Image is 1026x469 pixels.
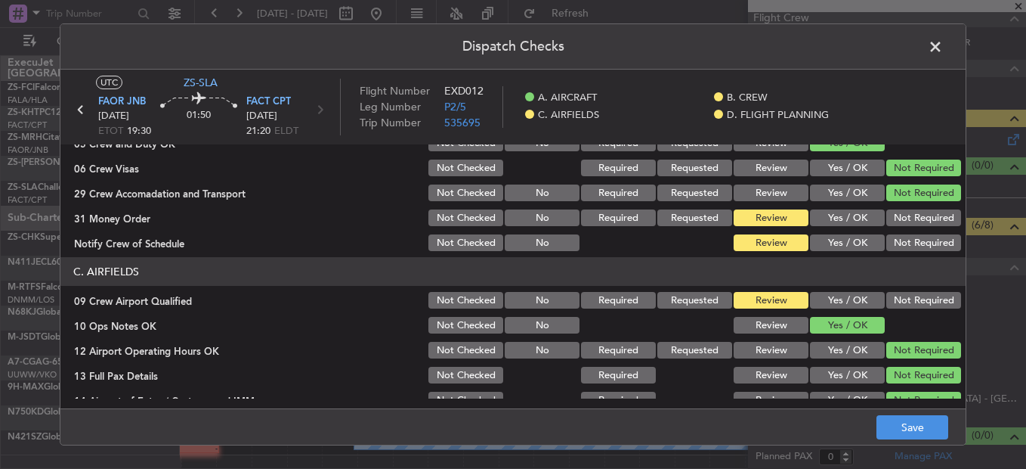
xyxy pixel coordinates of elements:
button: Review [734,210,808,226]
button: Not Required [886,234,961,251]
button: Yes / OK [810,292,885,309]
button: Not Required [886,367,961,384]
button: Yes / OK [810,160,885,176]
button: Not Required [886,342,961,359]
button: Not Required [886,392,961,408]
button: Not Required [886,292,961,309]
button: Yes / OK [810,210,885,226]
button: Review [734,342,808,359]
button: Yes / OK [810,185,885,201]
button: Review [734,317,808,334]
button: Review [734,185,808,201]
button: Review [734,392,808,408]
button: Yes / OK [810,317,885,334]
button: Review [734,367,808,384]
button: Review [734,234,808,251]
button: Not Required [886,210,961,226]
span: B. CREW [727,91,768,106]
button: Yes / OK [810,367,885,384]
button: Yes / OK [810,234,885,251]
button: Not Required [886,185,961,201]
button: Review [734,160,808,176]
button: Yes / OK [810,392,885,408]
button: Yes / OK [810,342,885,359]
button: Review [734,292,808,309]
button: Not Required [886,160,961,176]
button: Save [876,415,948,439]
span: D. FLIGHT PLANNING [727,108,829,123]
header: Dispatch Checks [60,24,966,70]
